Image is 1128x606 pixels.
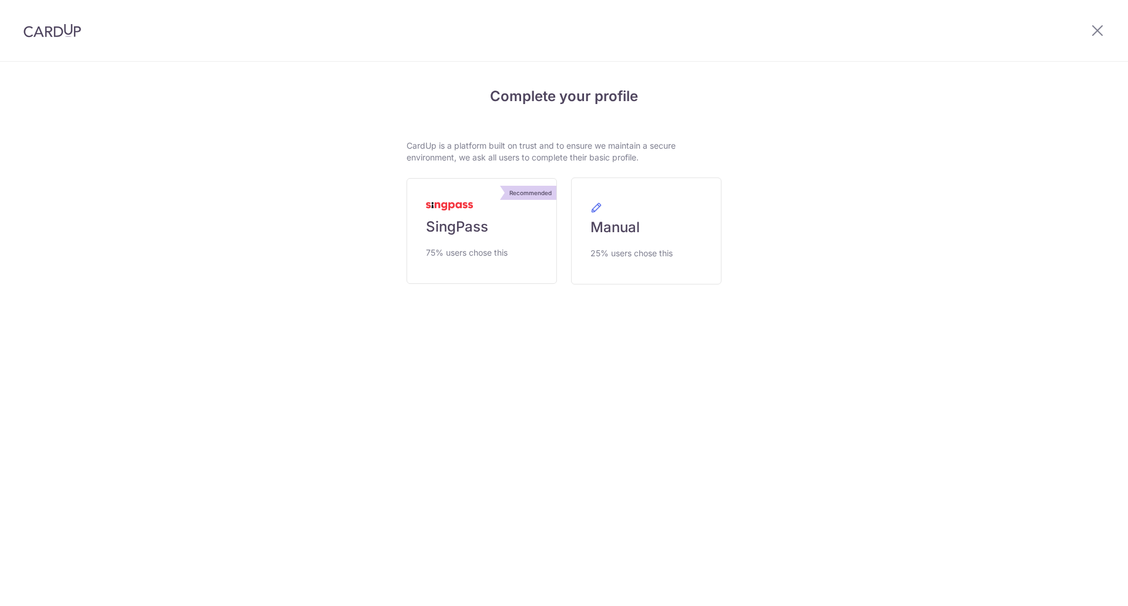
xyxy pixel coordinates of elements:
a: Manual 25% users chose this [571,178,721,284]
div: Recommended [505,186,556,200]
span: 75% users chose this [426,246,508,260]
h4: Complete your profile [407,86,721,107]
img: MyInfoLogo [426,202,473,210]
a: Recommended SingPass 75% users chose this [407,178,557,284]
span: SingPass [426,217,488,236]
span: 25% users chose this [590,246,673,260]
p: CardUp is a platform built on trust and to ensure we maintain a secure environment, we ask all us... [407,140,721,163]
img: CardUp [23,24,81,38]
span: Manual [590,218,640,237]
